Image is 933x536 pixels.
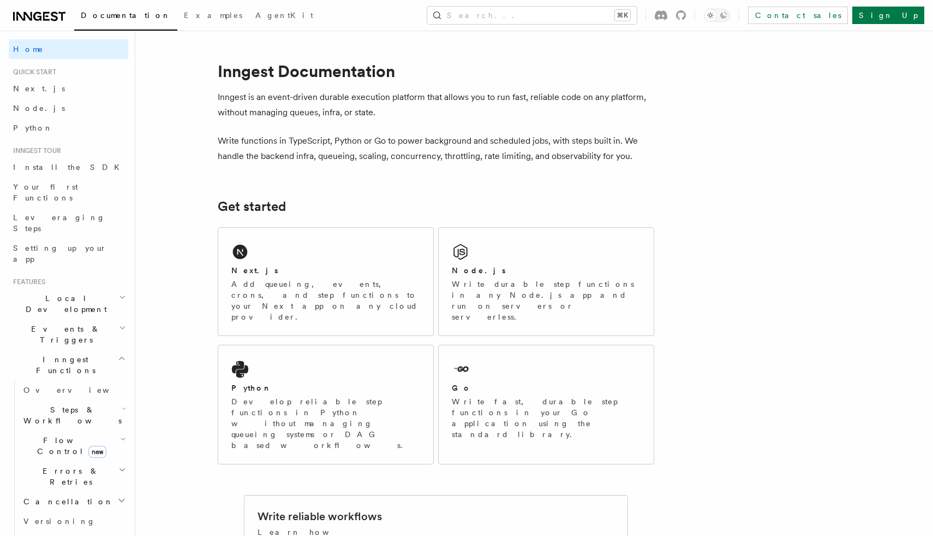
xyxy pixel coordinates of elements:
[9,319,128,350] button: Events & Triggers
[177,3,249,30] a: Examples
[9,68,56,76] span: Quick start
[218,133,654,164] p: Write functions in TypeScript, Python or Go to power background and scheduled jobs, with steps bu...
[9,278,45,286] span: Features
[19,431,128,461] button: Flow Controlnew
[19,404,122,426] span: Steps & Workflows
[9,79,128,98] a: Next.js
[231,396,420,451] p: Develop reliable step functions in Python without managing queueing systems or DAG based workflows.
[13,163,126,172] span: Install the SDK
[13,213,105,233] span: Leveraging Steps
[19,496,113,507] span: Cancellation
[9,288,128,319] button: Local Development
[218,199,286,214] a: Get started
[231,382,272,393] h2: Python
[218,345,434,464] a: PythonDevelop reliable step functions in Python without managing queueing systems or DAG based wo...
[9,157,128,177] a: Install the SDK
[13,182,78,202] span: Your first Functions
[9,39,128,59] a: Home
[427,7,637,24] button: Search...⌘K
[23,517,95,526] span: Versioning
[9,354,118,376] span: Inngest Functions
[9,146,61,155] span: Inngest tour
[438,227,654,336] a: Node.jsWrite durable step functions in any Node.js app and run on servers or serverless.
[13,244,107,263] span: Setting up your app
[231,265,278,276] h2: Next.js
[218,90,654,120] p: Inngest is an event-driven durable execution platform that allows you to run fast, reliable code ...
[852,7,924,24] a: Sign Up
[452,396,641,440] p: Write fast, durable step functions in your Go application using the standard library.
[9,177,128,208] a: Your first Functions
[13,104,65,113] span: Node.js
[81,11,171,20] span: Documentation
[23,386,136,394] span: Overview
[9,118,128,138] a: Python
[452,382,471,393] h2: Go
[74,3,177,31] a: Documentation
[19,466,118,487] span: Errors & Retries
[13,44,44,55] span: Home
[9,350,128,380] button: Inngest Functions
[184,11,242,20] span: Examples
[255,11,313,20] span: AgentKit
[258,509,382,524] h2: Write reliable workflows
[748,7,848,24] a: Contact sales
[452,265,506,276] h2: Node.js
[615,10,630,21] kbd: ⌘K
[9,293,119,315] span: Local Development
[19,435,120,457] span: Flow Control
[19,511,128,531] a: Versioning
[704,9,730,22] button: Toggle dark mode
[249,3,320,30] a: AgentKit
[19,380,128,400] a: Overview
[19,492,128,511] button: Cancellation
[19,461,128,492] button: Errors & Retries
[218,61,654,81] h1: Inngest Documentation
[9,208,128,238] a: Leveraging Steps
[88,446,106,458] span: new
[9,238,128,269] a: Setting up your app
[19,400,128,431] button: Steps & Workflows
[13,84,65,93] span: Next.js
[231,279,420,322] p: Add queueing, events, crons, and step functions to your Next app on any cloud provider.
[438,345,654,464] a: GoWrite fast, durable step functions in your Go application using the standard library.
[9,323,119,345] span: Events & Triggers
[9,98,128,118] a: Node.js
[13,123,53,132] span: Python
[452,279,641,322] p: Write durable step functions in any Node.js app and run on servers or serverless.
[218,227,434,336] a: Next.jsAdd queueing, events, crons, and step functions to your Next app on any cloud provider.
